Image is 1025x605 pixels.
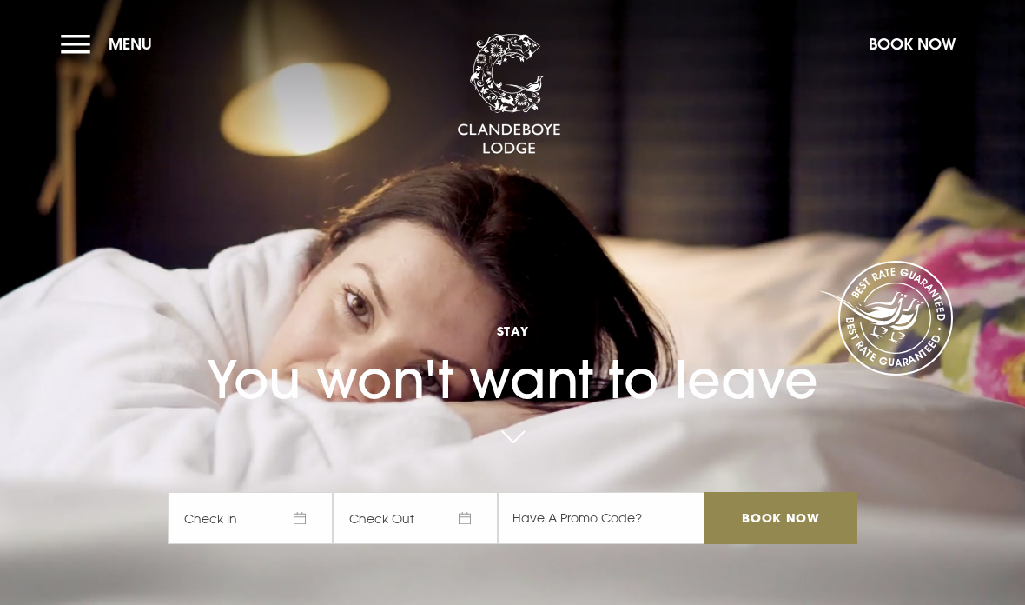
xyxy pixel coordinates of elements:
[333,492,498,544] span: Check Out
[109,34,152,54] span: Menu
[168,283,857,410] h1: You won't want to leave
[704,492,857,544] input: Book Now
[498,492,704,544] input: Have A Promo Code?
[168,492,333,544] span: Check In
[168,322,857,339] span: Stay
[61,25,161,63] button: Menu
[457,34,561,156] img: Clandeboye Lodge
[860,25,964,63] button: Book Now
